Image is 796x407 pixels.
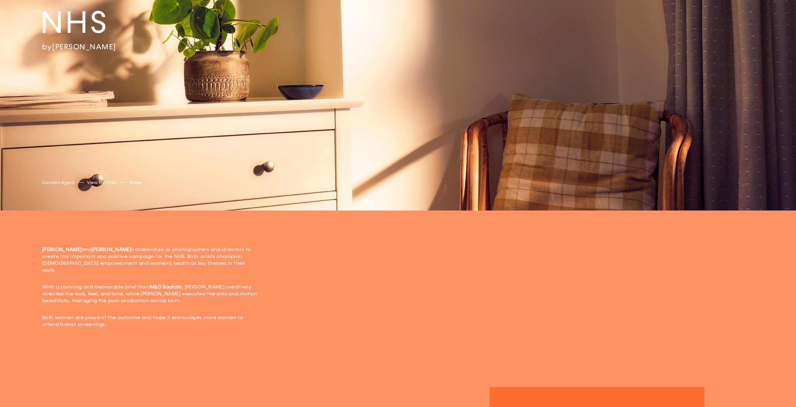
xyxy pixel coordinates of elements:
p: With a stunning and memorable brief from , [PERSON_NAME] creatively directed the look, feel, and ... [42,283,260,304]
strong: M&C Saatchi [150,284,182,290]
span: by [42,42,52,51]
a: View Portfolio [87,179,117,186]
button: Share [129,178,141,187]
a: Contact Agent [42,179,74,186]
strong: [PERSON_NAME] [42,246,82,253]
h2: NHS [40,3,151,42]
p: Both women are proud of the outcome and hope it encourages more women to attend breast screenings. [42,314,260,328]
a: [PERSON_NAME] [52,42,116,51]
p: and collaborated as photographers and directors to create this important and positive campaign fo... [42,246,260,274]
strong: [PERSON_NAME] [92,246,132,253]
